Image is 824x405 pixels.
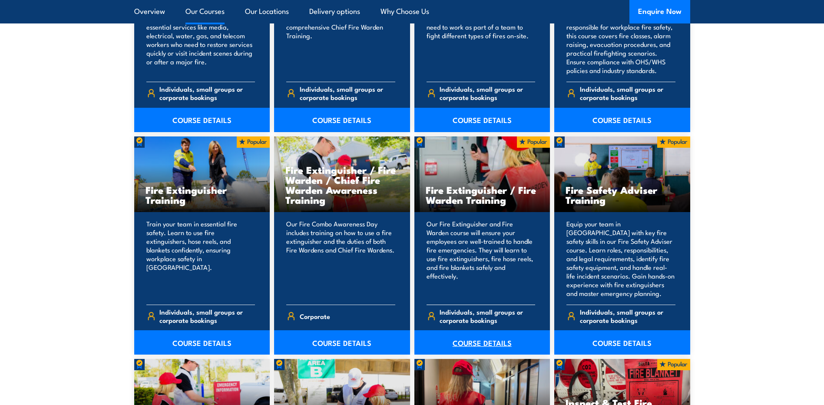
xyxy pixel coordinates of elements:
p: Equip your team in [GEOGRAPHIC_DATA] with key fire safety skills in our Fire Safety Adviser cours... [566,219,675,298]
h3: Fire Extinguisher / Fire Warden Training [426,185,539,205]
span: Individuals, small groups or corporate bookings [440,85,535,101]
span: Corporate [300,309,330,323]
a: COURSE DETAILS [274,108,410,132]
a: COURSE DETAILS [134,108,270,132]
h3: Fire Extinguisher Training [146,185,259,205]
p: Train your team in essential fire safety. Learn to use fire extinguishers, hose reels, and blanke... [146,219,255,298]
p: Our Fire Extinguisher and Fire Warden course will ensure your employees are well-trained to handl... [427,219,536,298]
a: COURSE DETAILS [274,330,410,355]
a: COURSE DETAILS [414,108,550,132]
a: COURSE DETAILS [554,108,690,132]
span: Individuals, small groups or corporate bookings [300,85,395,101]
span: Individuals, small groups or corporate bookings [580,85,675,101]
p: Our Fire Combo Awareness Day includes training on how to use a fire extinguisher and the duties o... [286,219,395,298]
span: Individuals, small groups or corporate bookings [159,308,255,324]
span: Individuals, small groups or corporate bookings [440,308,535,324]
span: Individuals, small groups or corporate bookings [580,308,675,324]
a: COURSE DETAILS [554,330,690,355]
h3: Fire Safety Adviser Training [566,185,679,205]
h3: Fire Extinguisher / Fire Warden / Chief Fire Warden Awareness Training [285,165,399,205]
a: COURSE DETAILS [134,330,270,355]
a: COURSE DETAILS [414,330,550,355]
span: Individuals, small groups or corporate bookings [159,85,255,101]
